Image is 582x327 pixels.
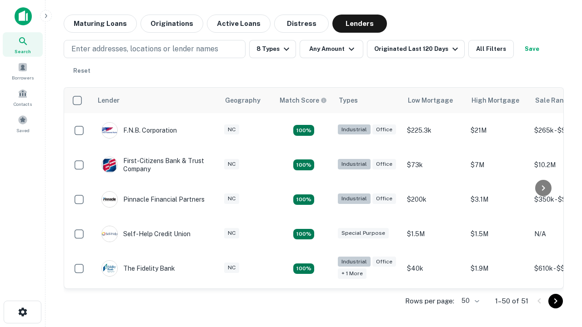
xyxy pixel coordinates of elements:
[338,159,371,169] div: Industrial
[3,85,43,109] a: Contacts
[224,124,239,135] div: NC
[140,15,203,33] button: Originations
[71,44,218,54] p: Enter addresses, locations or lender names
[372,124,396,135] div: Office
[207,15,271,33] button: Active Loans
[101,260,175,277] div: The Fidelity Bank
[466,113,530,148] td: $21M
[225,95,261,106] div: Geography
[224,228,239,238] div: NC
[224,263,239,273] div: NC
[102,157,117,173] img: picture
[3,111,43,136] a: Saved
[402,182,466,217] td: $200k
[224,159,239,169] div: NC
[495,296,528,307] p: 1–50 of 51
[3,59,43,83] a: Borrowers
[101,226,191,242] div: Self-help Credit Union
[64,40,246,58] button: Enter addresses, locations or lender names
[466,88,530,113] th: High Mortgage
[402,113,466,148] td: $225.3k
[468,40,514,58] button: All Filters
[102,192,117,207] img: picture
[402,217,466,251] td: $1.5M
[466,182,530,217] td: $3.1M
[293,263,314,274] div: Matching Properties: 11, hasApolloMatch: undefined
[338,257,371,267] div: Industrial
[300,40,363,58] button: Any Amount
[402,88,466,113] th: Low Mortgage
[3,32,43,57] a: Search
[220,88,274,113] th: Geography
[338,268,366,279] div: + 1 more
[92,88,220,113] th: Lender
[98,95,120,106] div: Lender
[274,15,329,33] button: Distress
[374,44,461,54] div: Originated Last 120 Days
[15,48,31,55] span: Search
[472,95,519,106] div: High Mortgage
[537,254,582,298] iframe: Chat Widget
[102,123,117,138] img: picture
[402,251,466,286] td: $40k
[293,125,314,136] div: Matching Properties: 9, hasApolloMatch: undefined
[402,286,466,320] td: $82.5k
[16,127,30,134] span: Saved
[293,229,314,240] div: Matching Properties: 11, hasApolloMatch: undefined
[458,294,481,307] div: 50
[67,62,96,80] button: Reset
[101,191,205,208] div: Pinnacle Financial Partners
[224,193,239,204] div: NC
[293,194,314,205] div: Matching Properties: 10, hasApolloMatch: undefined
[405,296,454,307] p: Rows per page:
[280,95,325,105] h6: Match Score
[548,294,563,308] button: Go to next page
[249,40,296,58] button: 8 Types
[14,100,32,108] span: Contacts
[402,148,466,182] td: $73k
[102,261,117,276] img: picture
[372,257,396,267] div: Office
[274,88,333,113] th: Capitalize uses an advanced AI algorithm to match your search with the best lender. The match sco...
[367,40,465,58] button: Originated Last 120 Days
[338,124,371,135] div: Industrial
[466,286,530,320] td: $4M
[372,159,396,169] div: Office
[466,148,530,182] td: $7M
[333,88,402,113] th: Types
[101,157,211,173] div: First-citizens Bank & Trust Company
[64,15,137,33] button: Maturing Loans
[15,7,32,25] img: capitalize-icon.png
[338,228,389,238] div: Special Purpose
[339,95,358,106] div: Types
[408,95,453,106] div: Low Mortgage
[293,159,314,170] div: Matching Properties: 7, hasApolloMatch: undefined
[338,193,371,204] div: Industrial
[12,74,34,81] span: Borrowers
[101,122,177,139] div: F.n.b. Corporation
[517,40,547,58] button: Save your search to get updates of matches that match your search criteria.
[466,251,530,286] td: $1.9M
[372,193,396,204] div: Office
[466,217,530,251] td: $1.5M
[102,226,117,242] img: picture
[332,15,387,33] button: Lenders
[280,95,327,105] div: Capitalize uses an advanced AI algorithm to match your search with the best lender. The match sco...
